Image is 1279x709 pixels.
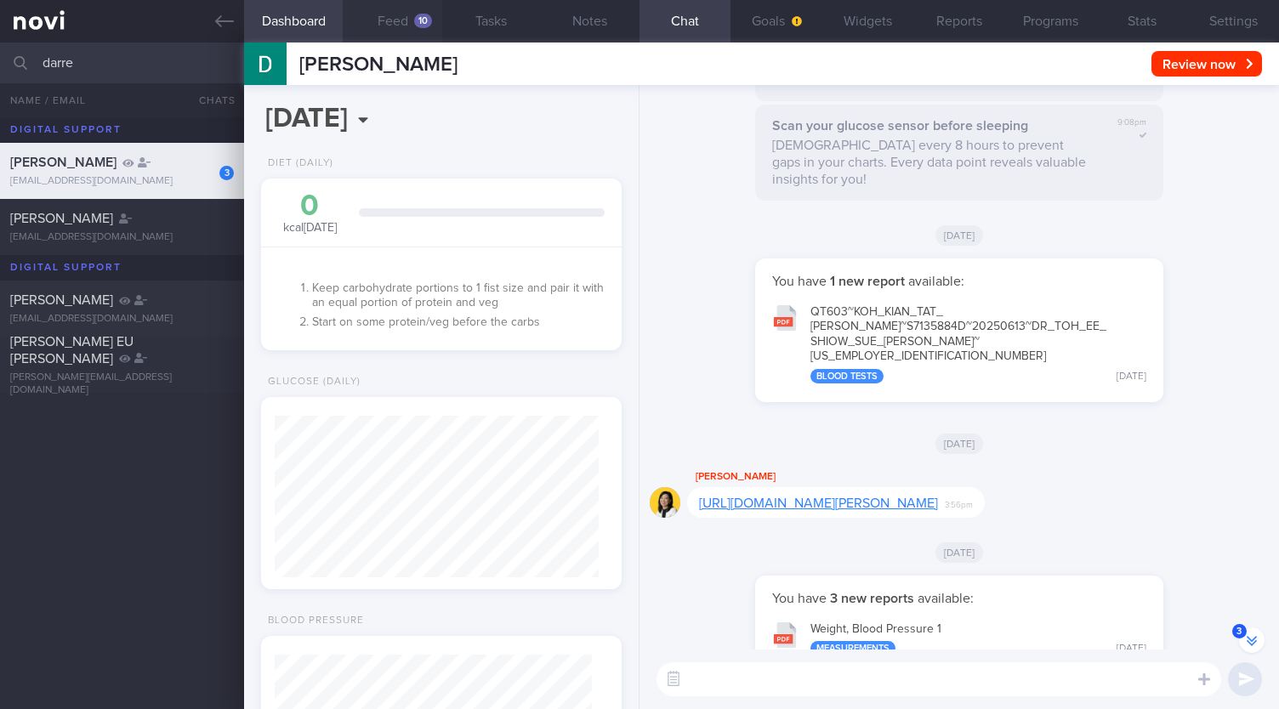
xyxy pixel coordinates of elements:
button: Review now [1151,51,1262,77]
div: kcal [DATE] [278,191,342,236]
div: [DATE] [1117,643,1146,655]
a: [URL][DOMAIN_NAME][PERSON_NAME] [699,496,938,510]
div: Diet (Daily) [261,157,333,170]
div: QT603~KOH_ KIAN_ TAT_ [PERSON_NAME]~S7135884D~20250613~DR_ TOH_ EE_ SHIOW_ SUE_ [PERSON_NAME]~[US... [810,305,1146,383]
span: [PERSON_NAME] EU [PERSON_NAME] [10,335,134,366]
button: Weight, Blood Pressure 1 Measurements [DATE] [764,611,1155,665]
div: 3 [219,166,234,180]
span: [PERSON_NAME] [10,293,113,307]
div: Blood Tests [810,369,884,383]
div: Measurements [810,641,895,655]
div: [EMAIL_ADDRESS][DOMAIN_NAME] [10,313,234,326]
div: [PERSON_NAME] [687,467,1036,487]
div: Blood Pressure [261,615,364,627]
span: [PERSON_NAME] [299,54,458,75]
strong: 3 new reports [827,592,918,605]
div: Glucose (Daily) [261,376,361,389]
li: Start on some protein/veg before the carbs [312,311,605,331]
span: [DATE] [935,434,984,454]
span: 3 [1232,624,1247,638]
strong: Scan your glucose sensor before sleeping [772,119,1028,133]
div: [DATE] [1117,371,1146,383]
button: Chats [176,83,244,117]
div: Weight, Blood Pressure 1 [810,622,1146,656]
div: [PERSON_NAME][EMAIL_ADDRESS][DOMAIN_NAME] [10,372,234,397]
div: 10 [414,14,432,28]
div: 0 [278,191,342,221]
span: [DATE] [935,542,984,563]
span: [PERSON_NAME] [10,156,117,169]
p: [DEMOGRAPHIC_DATA] every 8 hours to prevent gaps in your charts. Every data point reveals valuabl... [772,137,1094,188]
button: 3 [1239,627,1265,653]
button: QT603~KOH_KIAN_TAT_[PERSON_NAME]~S7135884D~20250613~DR_TOH_EE_SHIOW_SUE_[PERSON_NAME]~[US_EMPLOYE... [764,294,1155,392]
div: [EMAIL_ADDRESS][DOMAIN_NAME] [10,231,234,244]
span: [PERSON_NAME] [10,212,113,225]
span: 3:56pm [945,495,973,511]
p: You have available: [772,590,1146,607]
div: [EMAIL_ADDRESS][DOMAIN_NAME] [10,175,234,188]
strong: 1 new report [827,275,908,288]
p: You have available: [772,273,1146,290]
li: Keep carbohydrate portions to 1 fist size and pair it with an equal portion of protein and veg [312,277,605,311]
span: 9:08pm [1117,117,1146,128]
span: [DATE] [935,225,984,246]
